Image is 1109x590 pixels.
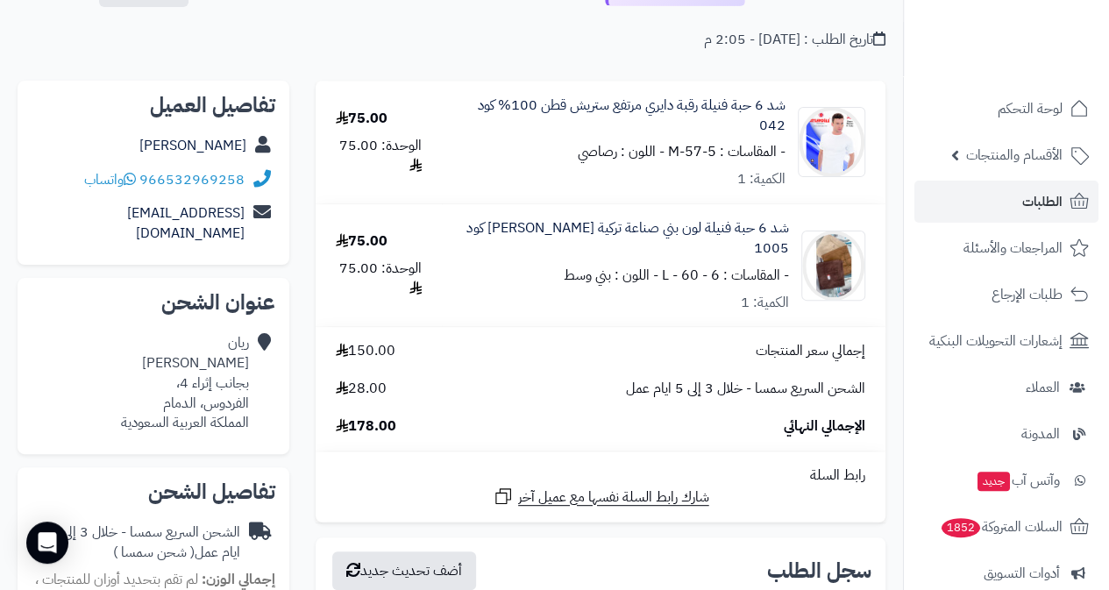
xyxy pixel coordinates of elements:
span: المراجعات والأسئلة [963,236,1063,260]
span: طلبات الإرجاع [992,282,1063,307]
a: وآتس آبجديد [914,459,1098,501]
img: 1758021466-WhatsApp%20Image%202025-09-16%20at%202.14.55%20PM-90x90.jpeg [802,231,864,301]
div: الكمية: 1 [736,169,785,189]
span: الشحن السريع سمسا - خلال 3 إلى 5 ايام عمل [626,379,865,399]
div: 75.00 [336,109,387,129]
div: الشحن السريع سمسا - خلال 3 إلى 5 ايام عمل [32,522,240,563]
span: إشعارات التحويلات البنكية [929,329,1063,353]
a: المراجعات والأسئلة [914,227,1098,269]
div: 75.00 [336,231,387,252]
span: الطلبات [1022,189,1063,214]
span: أدوات التسويق [984,561,1060,586]
small: - اللون : رصاصي [577,141,664,162]
div: Open Intercom Messenger [26,522,68,564]
span: ( شحن سمسا ) [113,542,195,563]
span: شارك رابط السلة نفسها مع عميل آخر [518,487,709,508]
span: السلات المتروكة [940,515,1063,539]
a: [EMAIL_ADDRESS][DOMAIN_NAME] [127,203,245,244]
a: طلبات الإرجاع [914,274,1098,316]
span: 178.00 [336,416,396,437]
span: 150.00 [336,341,395,361]
span: جديد [977,472,1010,491]
span: 28.00 [336,379,387,399]
span: العملاء [1026,375,1060,400]
div: الوحدة: 75.00 [336,136,422,176]
span: الإجمالي النهائي [784,416,865,437]
a: العملاء [914,366,1098,409]
a: الطلبات [914,181,1098,223]
a: شارك رابط السلة نفسها مع عميل آخر [493,486,709,508]
a: شد 6 حبة فنيلة رقبة دايري مرتفع ستريش قطن 100% كود 042 [462,96,785,136]
a: المدونة [914,413,1098,455]
span: لوحة التحكم [998,96,1063,121]
small: - المقاسات : L - 60 - 6 [661,265,788,286]
a: 966532969258 [139,169,245,190]
div: ريان [PERSON_NAME] بجانب إثراء 4، الفردوس، الدمام المملكة العربية السعودية [121,333,249,433]
div: الكمية: 1 [740,293,788,313]
a: السلات المتروكة1852 [914,506,1098,548]
small: - المقاسات : M-57-5 [667,141,785,162]
a: لوحة التحكم [914,88,1098,130]
div: تاريخ الطلب : [DATE] - 2:05 م [704,30,885,50]
h2: تفاصيل العميل [32,95,275,116]
span: وآتس آب [976,468,1060,493]
a: [PERSON_NAME] [139,135,246,156]
span: الأقسام والمنتجات [966,143,1063,167]
img: logo-2.png [990,13,1092,50]
h2: تفاصيل الشحن [32,481,275,502]
div: الوحدة: 75.00 [336,259,422,299]
a: واتساب [84,169,136,190]
span: 1852 [941,518,981,538]
small: - اللون : بني وسط [563,265,658,286]
button: أضف تحديث جديد [332,551,476,590]
img: 1755163592-042-1%20(3)-90x90.jpg [799,107,864,177]
a: شد 6 حبة فنيلة لون بني صناعة تركية [PERSON_NAME] كود 1005 [462,218,788,259]
h3: سجل الطلب [767,560,871,581]
span: المدونة [1021,422,1060,446]
div: رابط السلة [323,466,878,486]
strong: إجمالي الوزن: [202,569,275,590]
a: إشعارات التحويلات البنكية [914,320,1098,362]
h2: عنوان الشحن [32,292,275,313]
span: إجمالي سعر المنتجات [756,341,865,361]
